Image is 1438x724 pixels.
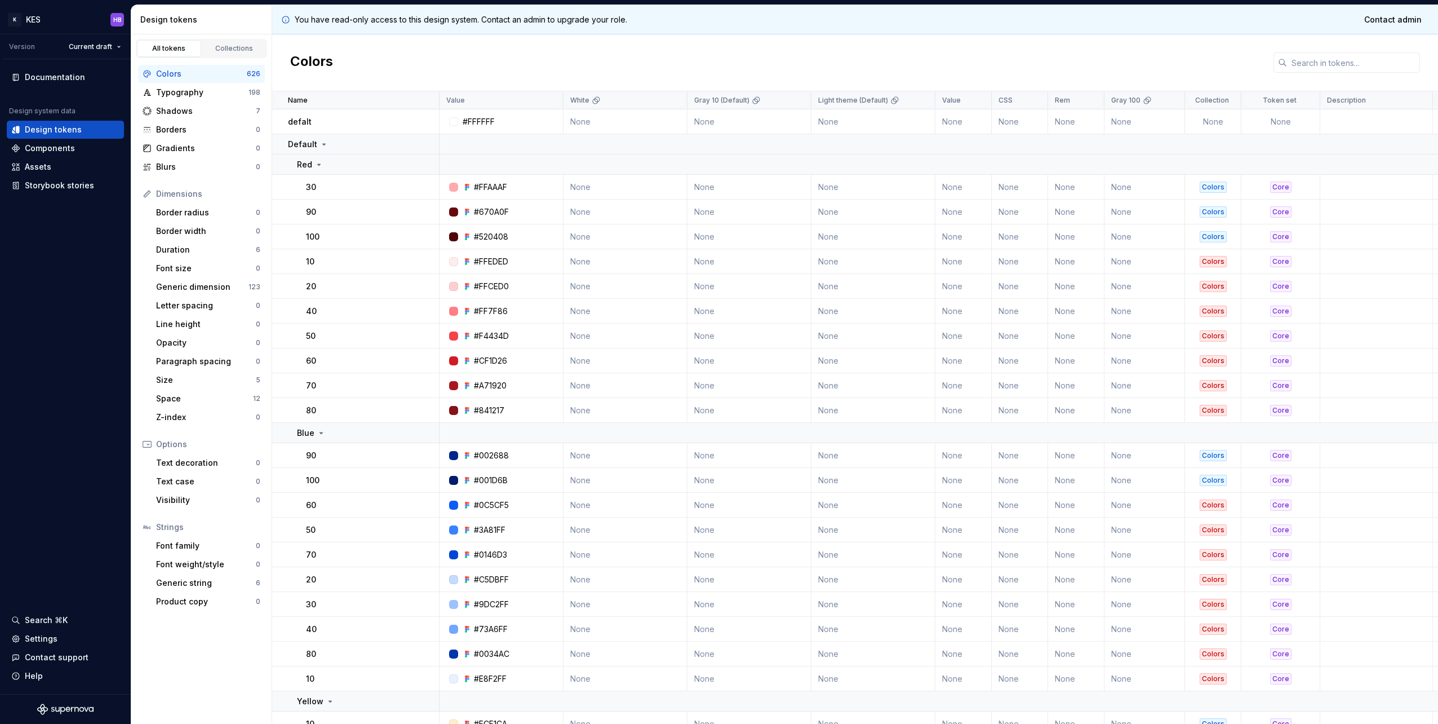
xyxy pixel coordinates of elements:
[156,87,248,98] div: Typography
[563,468,687,493] td: None
[113,15,122,24] div: HB
[152,408,265,426] a: Z-index0
[306,182,316,193] p: 30
[152,491,265,509] a: Visibility0
[256,597,260,606] div: 0
[1200,500,1227,511] div: Colors
[256,357,260,366] div: 0
[256,458,260,467] div: 0
[290,52,333,73] h2: Colors
[156,393,253,404] div: Space
[1357,10,1429,30] a: Contact admin
[152,390,265,408] a: Space12
[256,541,260,550] div: 0
[1270,450,1291,461] div: Core
[992,274,1048,299] td: None
[306,500,316,511] p: 60
[811,398,935,423] td: None
[570,96,589,105] p: White
[152,371,265,389] a: Size5
[256,125,260,134] div: 0
[563,493,687,518] td: None
[1185,109,1241,134] td: None
[1200,355,1227,367] div: Colors
[37,704,94,715] a: Supernova Logo
[288,139,317,150] p: Default
[152,204,265,222] a: Border radius0
[156,577,256,589] div: Generic string
[811,274,935,299] td: None
[306,281,316,292] p: 20
[935,299,992,324] td: None
[935,468,992,493] td: None
[935,542,992,567] td: None
[935,274,992,299] td: None
[694,96,749,105] p: Gray 10 (Default)
[992,518,1048,542] td: None
[935,324,992,348] td: None
[1104,324,1185,348] td: None
[811,468,935,493] td: None
[942,96,961,105] p: Value
[256,301,260,310] div: 0
[156,124,256,135] div: Borders
[156,105,256,117] div: Shadows
[152,537,265,555] a: Font family0
[306,475,319,486] p: 100
[935,373,992,398] td: None
[992,224,1048,249] td: None
[1287,52,1420,73] input: Search in tokens...
[156,188,260,200] div: Dimensions
[25,124,82,135] div: Design tokens
[1104,200,1185,224] td: None
[306,206,316,218] p: 90
[1104,274,1185,299] td: None
[152,278,265,296] a: Generic dimension123
[1270,256,1291,267] div: Core
[306,256,314,267] p: 10
[25,633,57,644] div: Settings
[152,473,265,491] a: Text case0
[138,83,265,101] a: Typography198
[156,319,256,330] div: Line height
[156,374,256,386] div: Size
[1048,542,1104,567] td: None
[1048,224,1104,249] td: None
[1048,299,1104,324] td: None
[156,439,260,450] div: Options
[1270,475,1291,486] div: Core
[156,559,256,570] div: Font weight/style
[563,518,687,542] td: None
[1270,281,1291,292] div: Core
[1327,96,1366,105] p: Description
[474,524,505,536] div: #3A81FF
[1048,398,1104,423] td: None
[1270,206,1291,218] div: Core
[992,493,1048,518] td: None
[1270,500,1291,511] div: Core
[1200,450,1227,461] div: Colors
[811,373,935,398] td: None
[935,443,992,468] td: None
[156,337,256,348] div: Opacity
[25,143,75,154] div: Components
[1104,518,1185,542] td: None
[1104,299,1185,324] td: None
[811,542,935,567] td: None
[1270,330,1291,342] div: Core
[474,182,507,193] div: #FFAAAF
[256,162,260,171] div: 0
[687,468,811,493] td: None
[1200,281,1227,292] div: Colors
[248,88,260,97] div: 198
[474,330,509,342] div: #F4434D
[563,249,687,274] td: None
[156,356,256,367] div: Paragraph spacing
[152,352,265,370] a: Paragraph spacing0
[563,274,687,299] td: None
[935,249,992,274] td: None
[811,493,935,518] td: None
[25,72,85,83] div: Documentation
[1048,274,1104,299] td: None
[1048,443,1104,468] td: None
